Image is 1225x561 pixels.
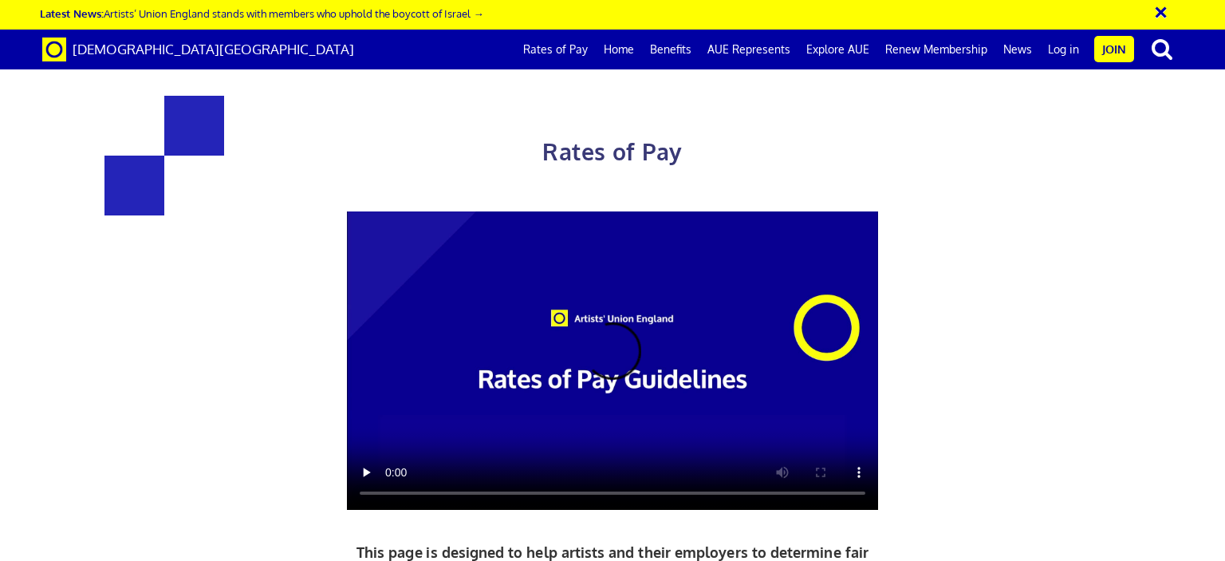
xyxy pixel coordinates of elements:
a: News [995,30,1040,69]
a: Home [596,30,642,69]
a: Brand [DEMOGRAPHIC_DATA][GEOGRAPHIC_DATA] [30,30,366,69]
span: [DEMOGRAPHIC_DATA][GEOGRAPHIC_DATA] [73,41,354,57]
button: search [1137,32,1187,65]
a: Join [1094,36,1134,62]
a: Rates of Pay [515,30,596,69]
strong: Latest News: [40,6,104,20]
a: Renew Membership [877,30,995,69]
a: AUE Represents [699,30,798,69]
a: Log in [1040,30,1087,69]
span: Rates of Pay [542,137,682,166]
a: Benefits [642,30,699,69]
a: Latest News:Artists’ Union England stands with members who uphold the boycott of Israel → [40,6,483,20]
a: Explore AUE [798,30,877,69]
